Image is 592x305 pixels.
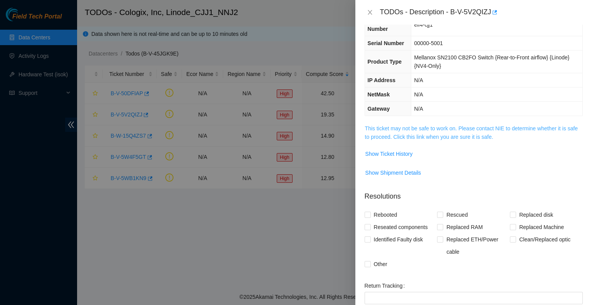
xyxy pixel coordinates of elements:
span: Identified Faulty disk [371,233,426,246]
span: Product Type [368,59,402,65]
button: Show Ticket History [365,148,413,160]
span: Show Ticket History [365,150,413,158]
span: Reseated components [371,221,431,233]
span: IP Address [368,77,395,83]
a: This ticket may not be safe to work on. Please contact NIE to determine whether it is safe to pro... [365,125,578,140]
span: Replaced disk [516,209,556,221]
span: Clean/Replaced optic [516,233,573,246]
span: N/A [414,91,423,98]
span: NetMask [368,91,390,98]
span: Rebooted [371,209,400,221]
button: Close [365,9,375,16]
span: Serial Number [368,40,404,46]
span: N/A [414,77,423,83]
span: Other [371,258,390,270]
div: TODOs - Description - B-V-5V2QIZJ [380,6,583,19]
button: Show Shipment Details [365,167,422,179]
span: Mellanox SN2100 CB2FO Switch {Rear-to-Front airflow} {Linode} {NV4-Only} [414,54,569,69]
span: Replaced RAM [443,221,486,233]
span: Gateway [368,106,390,112]
span: 00000-5001 [414,40,443,46]
input: Return Tracking [365,292,583,304]
span: Rescued [443,209,471,221]
span: elf4-cjj1 [414,22,432,28]
span: Replaced Machine [516,221,567,233]
span: close [367,9,373,15]
p: Resolutions [365,185,583,202]
label: Return Tracking [365,280,408,292]
span: N/A [414,106,423,112]
span: Show Shipment Details [365,169,421,177]
span: Replaced ETH/Power cable [443,233,510,258]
